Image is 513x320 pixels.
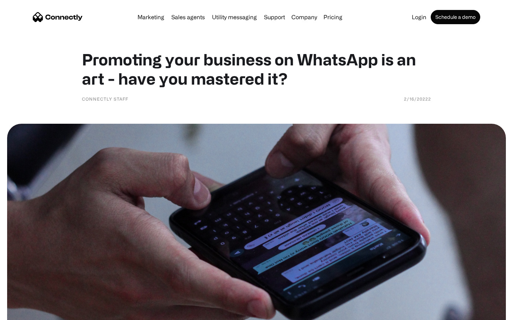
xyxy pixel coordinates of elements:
a: Pricing [321,14,345,20]
ul: Language list [14,308,43,318]
aside: Language selected: English [7,308,43,318]
div: 2/16/20222 [404,95,431,102]
div: Company [291,12,317,22]
a: Marketing [135,14,167,20]
div: Connectly Staff [82,95,128,102]
a: Schedule a demo [431,10,480,24]
a: Sales agents [169,14,208,20]
a: Login [409,14,429,20]
a: Utility messaging [209,14,260,20]
a: Support [261,14,288,20]
h1: Promoting your business on WhatsApp is an art - have you mastered it? [82,50,431,88]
